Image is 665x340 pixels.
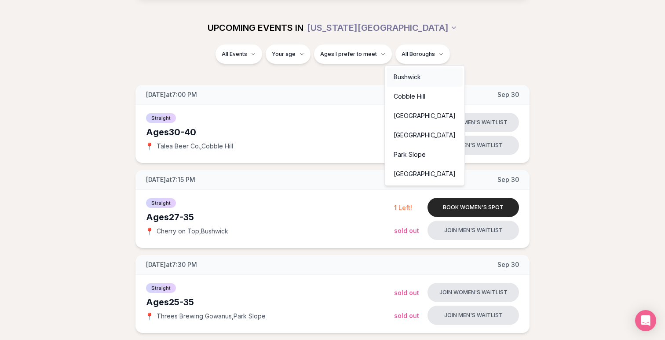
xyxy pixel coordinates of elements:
div: [GEOGRAPHIC_DATA] [387,164,463,184]
div: [GEOGRAPHIC_DATA] [387,126,463,145]
div: Bushwick [387,67,463,87]
div: Park Slope [387,145,463,164]
div: [GEOGRAPHIC_DATA] [387,106,463,126]
div: Cobble Hill [387,87,463,106]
